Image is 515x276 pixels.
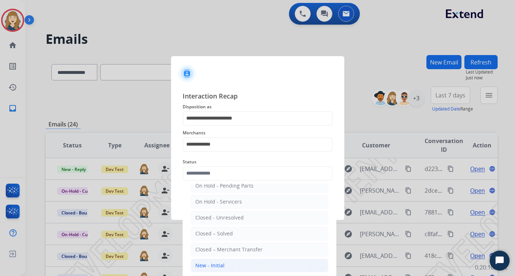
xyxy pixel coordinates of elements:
div: On Hold - Servicers [195,198,242,205]
div: On Hold - Pending Parts [195,182,254,189]
svg: Open Chat [495,256,505,266]
p: 0.20.1027RC [475,263,508,272]
span: Interaction Recap [183,91,333,103]
span: Status [183,158,333,166]
img: contactIcon [178,65,196,82]
span: Disposition as [183,103,333,111]
div: Closed – Merchant Transfer [195,246,263,253]
div: New - Initial [195,262,225,269]
button: Start Chat [490,251,510,271]
div: Closed - Unresolved [195,214,244,221]
span: Merchants [183,129,333,137]
div: Closed – Solved [195,230,233,237]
